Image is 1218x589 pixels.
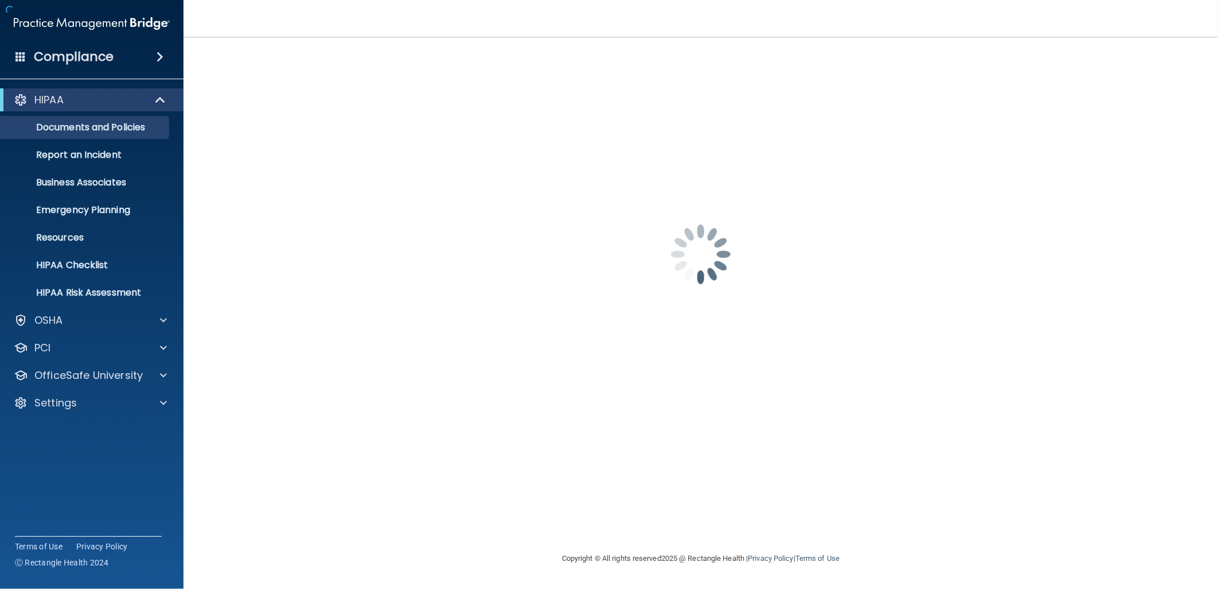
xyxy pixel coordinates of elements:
[7,232,164,243] p: Resources
[14,341,167,355] a: PCI
[7,259,164,271] p: HIPAA Checklist
[14,12,170,35] img: PMB logo
[14,313,167,327] a: OSHA
[15,541,63,552] a: Terms of Use
[34,49,114,65] h4: Compliance
[34,313,63,327] p: OSHA
[34,341,50,355] p: PCI
[14,369,167,382] a: OfficeSafe University
[34,93,64,107] p: HIPAA
[34,369,143,382] p: OfficeSafe University
[14,396,167,410] a: Settings
[795,554,840,563] a: Terms of Use
[7,122,164,133] p: Documents and Policies
[7,149,164,161] p: Report an Incident
[7,204,164,216] p: Emergency Planning
[15,557,109,568] span: Ⓒ Rectangle Health 2024
[748,554,793,563] a: Privacy Policy
[14,93,166,107] a: HIPAA
[34,396,77,410] p: Settings
[7,177,164,188] p: Business Associates
[491,540,910,577] div: Copyright © All rights reserved 2025 @ Rectangle Health | |
[76,541,128,552] a: Privacy Policy
[7,287,164,299] p: HIPAA Risk Assessment
[643,197,758,312] img: spinner.e123f6fc.gif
